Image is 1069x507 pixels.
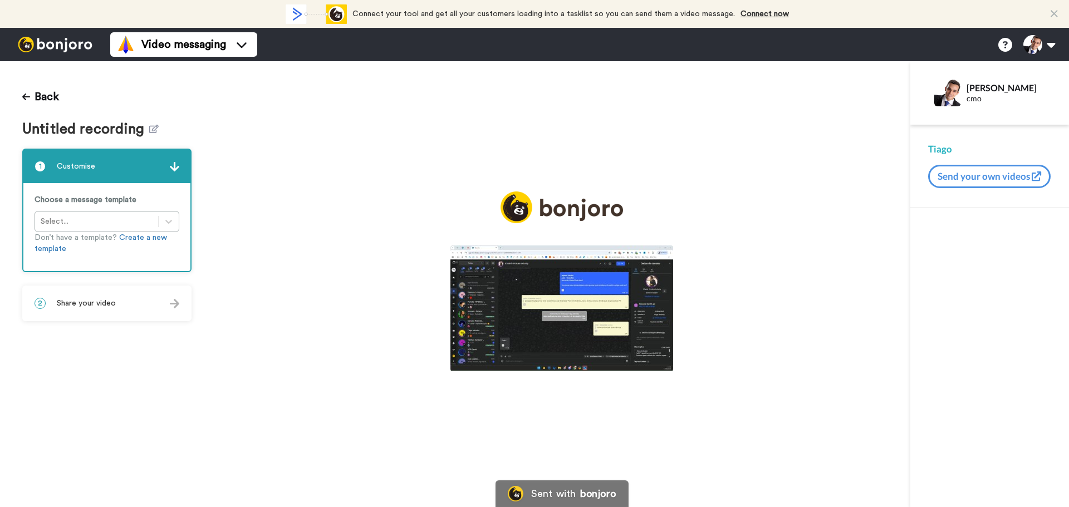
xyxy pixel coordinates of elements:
[508,486,523,501] img: Bonjoro Logo
[170,299,179,308] img: arrow.svg
[934,80,961,106] img: Profile Image
[928,142,1051,156] div: Tiago
[22,286,192,321] div: 2Share your video
[580,489,616,499] div: bonjoro
[928,165,1051,188] button: Send your own videos
[450,245,673,371] img: a1462f64-272b-49bb-9faf-cc4999a847b8_thumbnail_source_1755191476.jpg
[170,162,179,171] img: arrow.svg
[286,4,347,24] div: animation
[501,191,623,223] img: logo_full.png
[57,298,116,309] span: Share your video
[967,82,1051,93] div: [PERSON_NAME]
[496,480,628,507] a: Bonjoro LogoSent withbonjoro
[22,83,59,110] button: Back
[531,489,576,499] div: Sent with
[35,298,46,309] span: 2
[35,161,46,172] span: 1
[57,161,95,172] span: Customise
[967,94,1051,104] div: cmo
[35,232,179,254] p: Don’t have a template?
[35,194,179,205] p: Choose a message template
[13,37,97,52] img: bj-logo-header-white.svg
[141,37,226,52] span: Video messaging
[117,36,135,53] img: vm-color.svg
[352,10,735,18] span: Connect your tool and get all your customers loading into a tasklist so you can send them a video...
[22,121,149,137] span: Untitled recording
[741,10,789,18] a: Connect now
[35,234,167,253] a: Create a new template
